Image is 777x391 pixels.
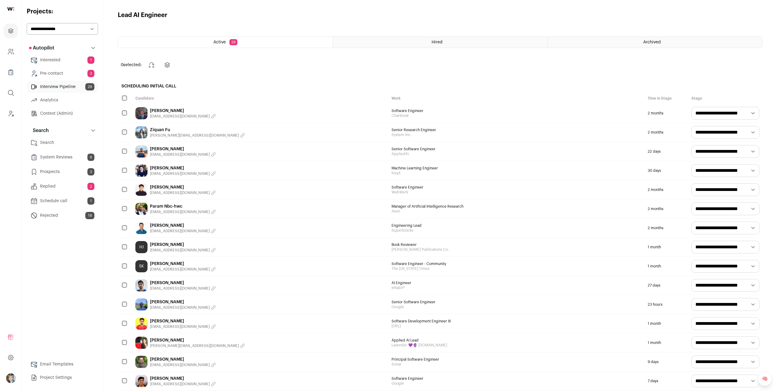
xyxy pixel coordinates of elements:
a: Hired [333,37,547,48]
span: [EMAIL_ADDRESS][DOMAIN_NAME] [150,171,210,176]
span: 0 [121,63,123,67]
span: 29 [229,39,237,45]
span: selected: [121,62,142,68]
div: Stage [688,93,762,104]
span: System Inc. [392,132,642,137]
img: 3e5feb7353f1207f4539fe1a58ba762adc23a78a37069d0c0f1a6110b3c6e1fe [135,375,148,387]
div: 1 month [645,333,688,352]
div: Time in Stage [645,93,688,104]
img: 2d5563be4f3d73af26a50700ef60496ea339fedfbe09f7c056af80846a469293 [135,145,148,158]
a: [PERSON_NAME] [150,356,216,362]
span: [PERSON_NAME][EMAIL_ADDRESS][DOMAIN_NAME] [150,133,239,138]
span: 2 [87,183,94,190]
span: Machine Learning Engineer [392,166,642,171]
a: Interested1 [27,54,98,66]
a: Project Settings [27,372,98,384]
img: e43d41c8c458ba5757e05324edf6f588eee60d8a3de082663f1ff79c01f43668.jpg [135,184,148,196]
a: [PERSON_NAME] [150,261,216,267]
span: Sonar [392,362,642,367]
h1: Lead AI Engineer [118,11,167,19]
span: [EMAIL_ADDRESS][DOMAIN_NAME] [150,152,210,157]
a: Replied2 [27,180,98,192]
button: [EMAIL_ADDRESS][DOMAIN_NAME] [150,190,216,195]
span: [PERSON_NAME] Publications Co. [392,247,642,252]
a: [PERSON_NAME] [150,146,216,152]
a: Param Nbc-hwc [150,203,216,209]
div: 2 months [645,104,688,123]
a: Company and ATS Settings [4,44,18,59]
a: Analytics [27,94,98,106]
div: HJ [135,241,148,253]
button: [EMAIL_ADDRESS][DOMAIN_NAME] [150,305,216,310]
a: SK [135,260,148,272]
button: [EMAIL_ADDRESS][DOMAIN_NAME] [150,248,216,253]
a: [PERSON_NAME] [150,223,216,229]
img: 6494470-medium_jpg [6,373,16,383]
img: 4dc65530885031d67b01bf8912f7c6b71cf0b35058d9b80346170b8e3977c762.jpg [135,356,148,368]
div: 1 month [645,238,688,257]
span: Software Engineer - Community [392,261,642,266]
a: [PERSON_NAME] [150,184,216,190]
p: Autopilot [29,44,54,52]
span: Senior Research Engineer [392,127,642,132]
img: wellfound-shorthand-0d5821cbd27db2630d0214b213865d53afaa358527fdda9d0ea32b1df1b89c2c.svg [7,7,14,11]
span: linqd. [392,171,642,175]
span: Senior Software Engineer [392,147,642,151]
div: 2 months [645,123,688,142]
span: Principal Software Engineer [392,357,642,362]
img: af1cc61159ce738ed502ce3bfaaf547ee75d385c1fbde634afd9c6c53ccee171.jpg [135,318,148,330]
img: 5651fddb73171c45189e18358d115fc425ffcc0cbf0c5a07c3a8c1eff89dd3c0 [135,337,148,349]
span: Archived [643,40,661,44]
a: Search [27,137,98,149]
span: Manager of Artificial Intelligence Research [392,204,642,209]
button: [EMAIL_ADDRESS][DOMAIN_NAME] [150,286,216,291]
div: 9 days [645,352,688,371]
span: [EMAIL_ADDRESS][DOMAIN_NAME] [150,382,210,386]
span: Lavender 💜🔮 [DOMAIN_NAME] [392,343,642,348]
span: Active [213,40,226,44]
a: Leads (Backoffice) [4,106,18,121]
button: [EMAIL_ADDRESS][DOMAIN_NAME] [150,362,216,367]
button: [EMAIL_ADDRESS][DOMAIN_NAME] [150,171,216,176]
button: [EMAIL_ADDRESS][DOMAIN_NAME] [150,229,216,233]
span: Engineering Lead [392,223,642,228]
span: 18 [85,212,94,219]
div: 30 days [645,161,688,180]
button: Open dropdown [6,373,16,383]
a: Context (Admin) [27,107,98,120]
span: Google [392,381,642,386]
span: [EMAIL_ADDRESS][DOMAIN_NAME] [150,114,210,119]
span: Software Engineer [392,185,642,190]
button: Search [27,124,98,137]
button: [EMAIL_ADDRESS][DOMAIN_NAME] [150,152,216,157]
a: Pre-contact3 [27,67,98,80]
span: 3 [87,168,94,175]
span: Senior Software Engineer [392,300,642,304]
div: 23 hours [645,295,688,314]
span: [EMAIL_ADDRESS][DOMAIN_NAME] [150,190,210,195]
button: [EMAIL_ADDRESS][DOMAIN_NAME] [150,114,216,119]
span: 1 [87,56,94,64]
span: AI Engineer [392,280,642,285]
span: AppliedXL [392,151,642,156]
a: Email Templates [27,358,98,370]
a: Schedule call1 [27,195,98,207]
div: 1 month [645,257,688,276]
span: [EMAIL_ADDRESS][DOMAIN_NAME] [150,362,210,367]
h2: Projects: [27,7,98,16]
div: 27 days [645,276,688,295]
span: 3 [87,70,94,77]
span: The [US_STATE] Times [392,266,642,271]
a: Projects [4,24,18,38]
span: Applied AI Lead [392,338,642,343]
h2: Scheduling Initial Call [118,80,762,93]
div: 1 month [645,314,688,333]
span: [EMAIL_ADDRESS][DOMAIN_NAME] [150,267,210,272]
a: [PERSON_NAME] [150,108,216,114]
img: dc6ae59bb1c3859c2b192a9611a1859fac37b164c9c022b7f02f0f3984a6fa77.jpg [135,298,148,311]
span: Software Engineer [392,108,642,113]
span: Software Engineer [392,376,642,381]
span: Chartbeat [392,113,642,118]
span: [EMAIL_ADDRESS][DOMAIN_NAME] [150,248,210,253]
p: Search [29,127,49,134]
